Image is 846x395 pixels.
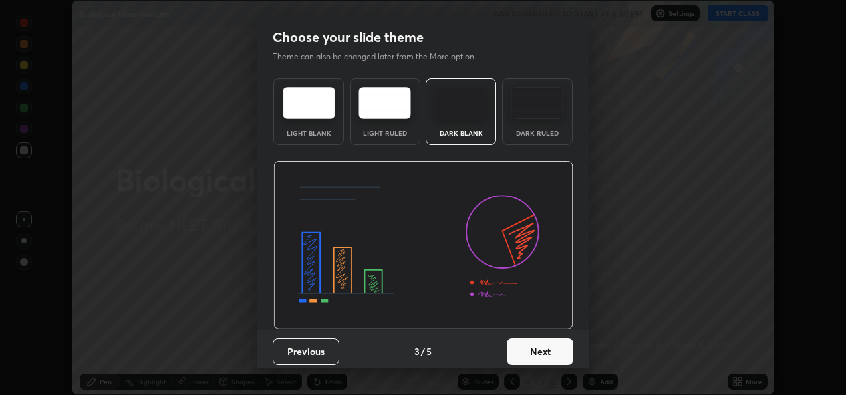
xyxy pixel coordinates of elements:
img: lightTheme.e5ed3b09.svg [283,87,335,119]
button: Next [507,338,573,365]
img: darkThemeBanner.d06ce4a2.svg [273,161,573,330]
div: Light Blank [282,130,335,136]
h2: Choose your slide theme [273,29,424,46]
h4: 5 [426,344,432,358]
p: Theme can also be changed later from the More option [273,51,488,63]
div: Dark Ruled [511,130,564,136]
img: darkRuledTheme.de295e13.svg [511,87,563,119]
div: Light Ruled [358,130,412,136]
img: darkTheme.f0cc69e5.svg [435,87,488,119]
button: Previous [273,338,339,365]
div: Dark Blank [434,130,488,136]
h4: / [421,344,425,358]
img: lightRuledTheme.5fabf969.svg [358,87,411,119]
h4: 3 [414,344,420,358]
